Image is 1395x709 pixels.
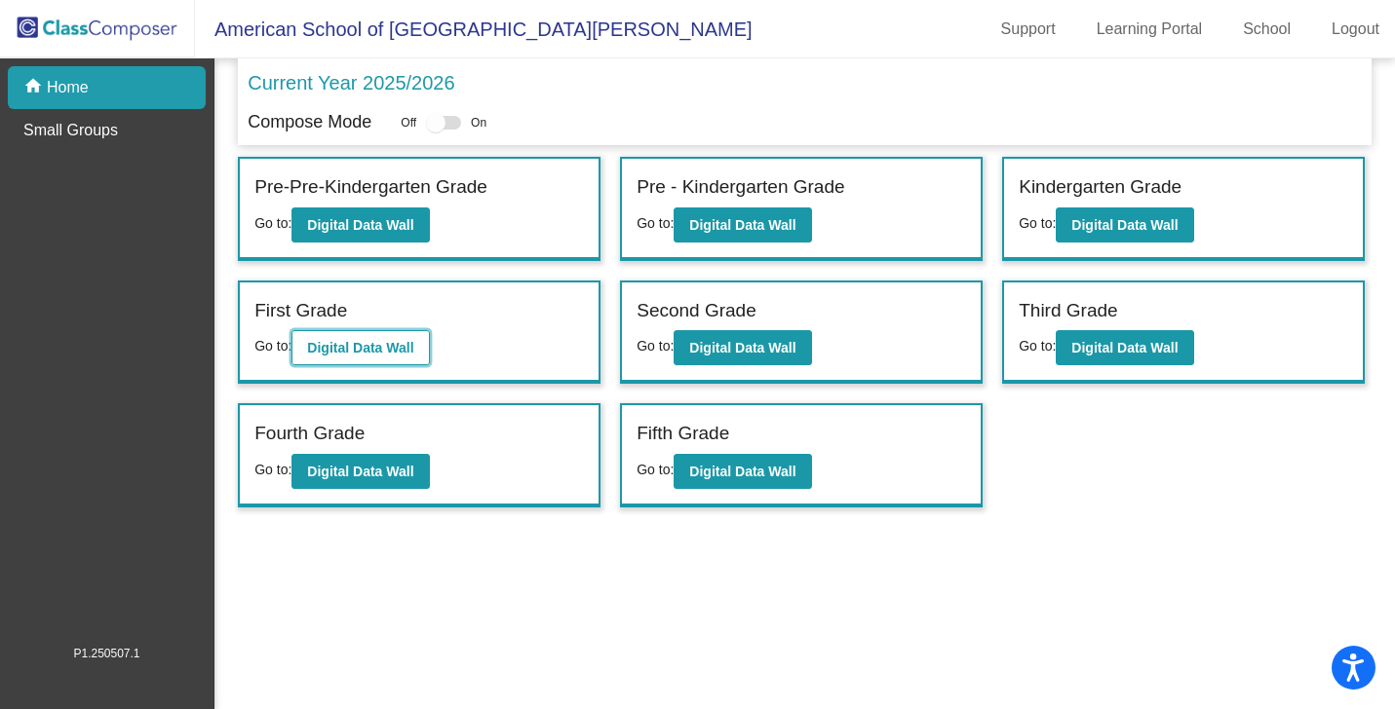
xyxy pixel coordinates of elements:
[689,217,795,233] b: Digital Data Wall
[254,462,291,477] span: Go to:
[307,217,413,233] b: Digital Data Wall
[254,420,365,448] label: Fourth Grade
[471,114,486,131] span: On
[307,340,413,355] b: Digital Data Wall
[23,119,118,142] p: Small Groups
[674,454,811,489] button: Digital Data Wall
[291,330,429,365] button: Digital Data Wall
[23,76,47,99] mat-icon: home
[1071,217,1178,233] b: Digital Data Wall
[248,109,371,135] p: Compose Mode
[195,14,753,45] span: American School of [GEOGRAPHIC_DATA][PERSON_NAME]
[291,454,429,489] button: Digital Data Wall
[254,297,347,325] label: First Grade
[1019,297,1117,325] label: Third Grade
[401,114,416,131] span: Off
[1081,14,1219,45] a: Learning Portal
[248,68,454,97] p: Current Year 2025/2026
[1071,340,1178,355] b: Digital Data Wall
[1056,207,1193,243] button: Digital Data Wall
[689,340,795,355] b: Digital Data Wall
[1227,14,1306,45] a: School
[307,464,413,479] b: Digital Data Wall
[254,215,291,231] span: Go to:
[637,462,674,477] span: Go to:
[1316,14,1395,45] a: Logout
[254,173,487,202] label: Pre-Pre-Kindergarten Grade
[254,338,291,354] span: Go to:
[986,14,1071,45] a: Support
[1056,330,1193,365] button: Digital Data Wall
[689,464,795,479] b: Digital Data Wall
[637,420,729,448] label: Fifth Grade
[674,330,811,365] button: Digital Data Wall
[637,215,674,231] span: Go to:
[291,207,429,243] button: Digital Data Wall
[637,338,674,354] span: Go to:
[47,76,89,99] p: Home
[674,207,811,243] button: Digital Data Wall
[637,297,756,325] label: Second Grade
[637,173,844,202] label: Pre - Kindergarten Grade
[1019,215,1056,231] span: Go to:
[1019,173,1182,202] label: Kindergarten Grade
[1019,338,1056,354] span: Go to:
